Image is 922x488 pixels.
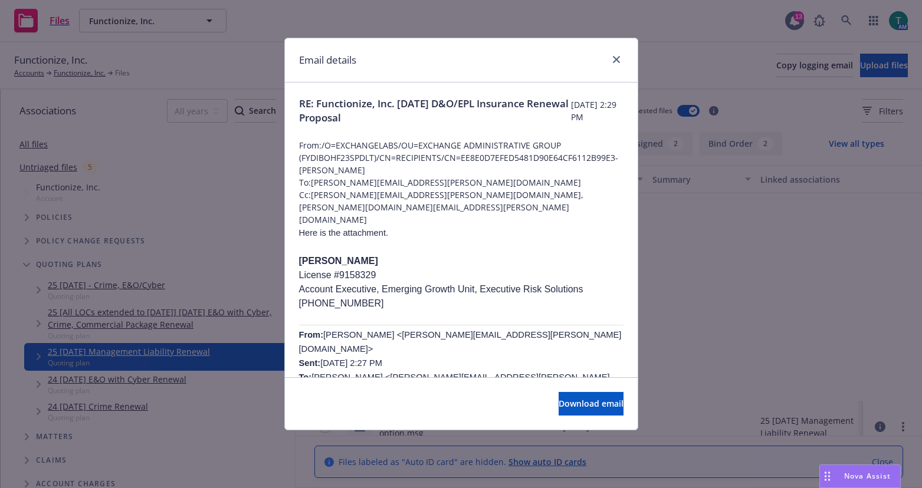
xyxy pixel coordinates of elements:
span: [PHONE_NUMBER] [299,298,384,308]
span: Cc: [PERSON_NAME][EMAIL_ADDRESS][PERSON_NAME][DOMAIN_NAME], [PERSON_NAME][DOMAIN_NAME][EMAIL_ADDR... [299,189,624,226]
a: close [609,52,624,67]
span: To: [PERSON_NAME][EMAIL_ADDRESS][PERSON_NAME][DOMAIN_NAME] [299,176,624,189]
h1: Email details [299,52,356,68]
span: License #9158329 [299,270,376,280]
span: [PERSON_NAME] [299,256,378,266]
span: RE: Functionize, Inc. [DATE] D&O/EPL Insurance Renewal Proposal [299,97,572,125]
span: From: [299,330,324,339]
span: Account Executive, Emerging Growth Unit, Executive Risk Solutions [299,284,583,294]
span: From: /O=EXCHANGELABS/OU=EXCHANGE ADMINISTRATIVE GROUP (FYDIBOHF23SPDLT)/CN=RECIPIENTS/CN=EE8E0D7... [299,139,624,176]
span: Here is the attachment. [299,228,389,238]
span: Nova Assist [844,471,891,481]
div: Drag to move [820,465,835,487]
b: Sent: [299,358,321,368]
span: [DATE] 2:29 PM [571,98,623,123]
span: Download email [559,398,624,409]
b: To: [299,372,312,382]
button: Download email [559,392,624,416]
span: [PERSON_NAME] <[PERSON_NAME][EMAIL_ADDRESS][PERSON_NAME][DOMAIN_NAME]> [DATE] 2:27 PM [PERSON_NAM... [299,330,622,453]
button: Nova Assist [819,464,901,488]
